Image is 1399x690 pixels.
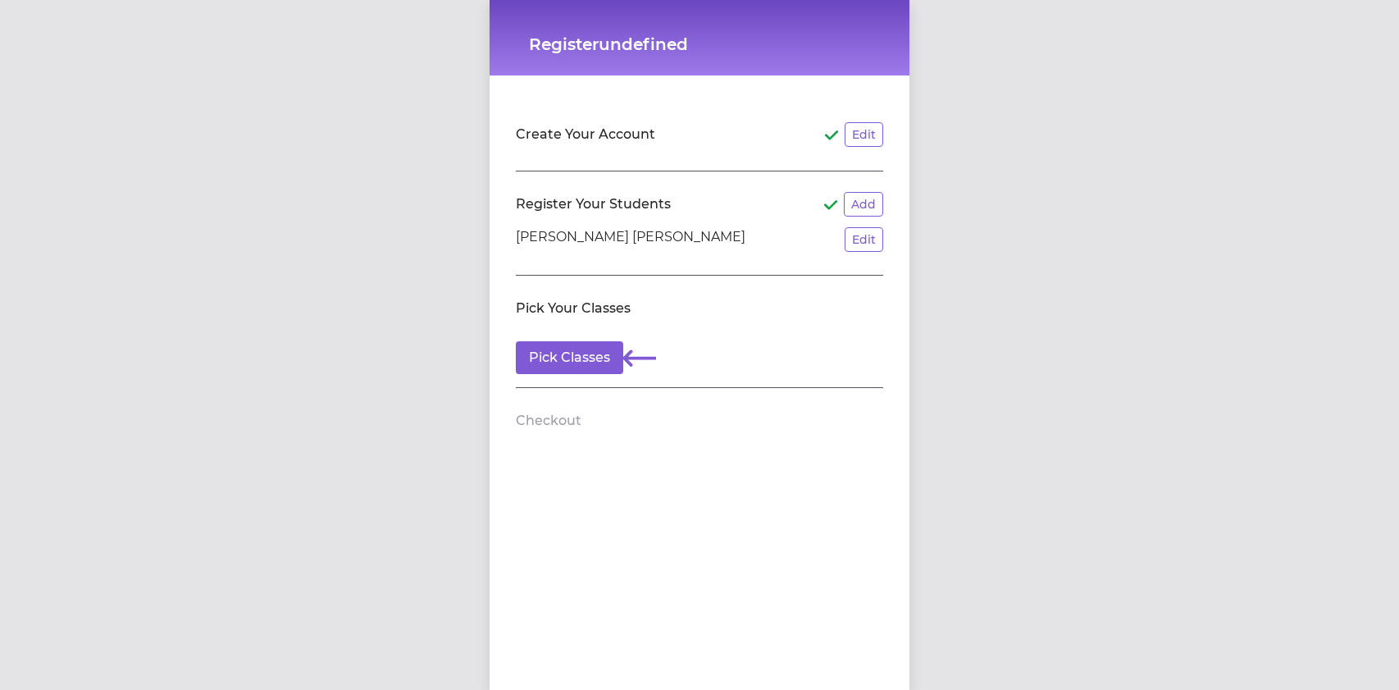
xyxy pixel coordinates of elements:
[516,411,581,431] h2: Checkout
[516,341,623,374] button: Pick Classes
[516,299,631,318] h2: Pick Your Classes
[844,192,883,217] button: Add
[516,227,745,252] p: [PERSON_NAME] [PERSON_NAME]
[845,227,883,252] button: Edit
[516,194,671,214] h2: Register Your Students
[529,33,870,56] h1: Registerundefined
[845,122,883,147] button: Edit
[516,125,655,144] h2: Create Your Account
